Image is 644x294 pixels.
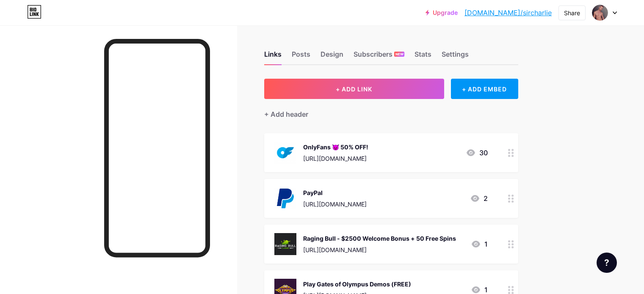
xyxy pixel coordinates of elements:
[336,85,372,93] span: + ADD LINK
[321,49,343,64] div: Design
[264,109,308,119] div: + Add header
[303,280,411,289] div: Play Gates of Olympus Demos (FREE)
[354,49,404,64] div: Subscribers
[395,52,404,57] span: NEW
[303,154,368,163] div: [URL][DOMAIN_NAME]
[564,8,580,17] div: Share
[442,49,469,64] div: Settings
[303,143,368,151] div: OnlyFans 😈 50% OFF!
[470,193,488,203] div: 2
[264,49,282,64] div: Links
[464,8,552,18] a: [DOMAIN_NAME]/sircharlie
[471,239,488,249] div: 1
[274,187,296,209] img: PayPal
[466,148,488,158] div: 30
[264,79,444,99] button: + ADD LINK
[303,188,367,197] div: PayPal
[592,5,608,21] img: sircharlie
[303,200,367,209] div: [URL][DOMAIN_NAME]
[415,49,431,64] div: Stats
[292,49,310,64] div: Posts
[303,234,456,243] div: Raging Bull - $2500 Welcome Bonus + 50 Free Spins
[274,233,296,255] img: Raging Bull - $2500 Welcome Bonus + 50 Free Spins
[426,9,458,16] a: Upgrade
[274,142,296,164] img: OnlyFans 😈 50% OFF!
[451,79,518,99] div: + ADD EMBED
[303,245,456,254] div: [URL][DOMAIN_NAME]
